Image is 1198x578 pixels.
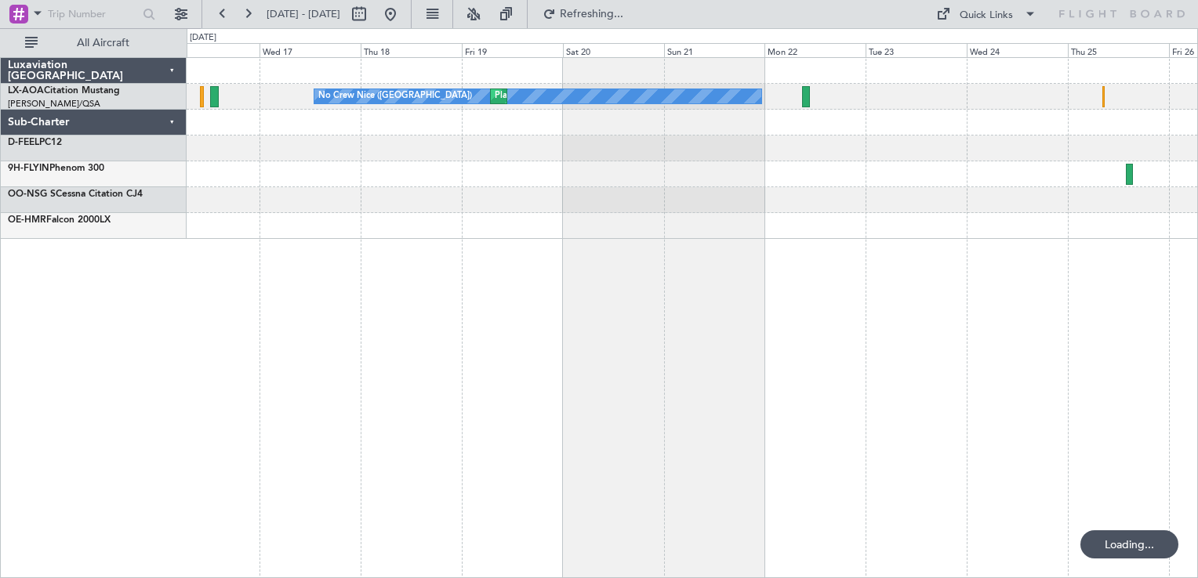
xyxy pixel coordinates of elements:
div: Tue 23 [866,43,967,57]
span: All Aircraft [41,38,165,49]
div: Loading... [1080,530,1178,558]
a: [PERSON_NAME]/QSA [8,98,100,110]
a: LX-AOACitation Mustang [8,86,120,96]
div: Wed 24 [967,43,1068,57]
a: OO-NSG SCessna Citation CJ4 [8,190,143,199]
span: 9H-FLYIN [8,164,49,173]
div: Wed 17 [260,43,361,57]
button: Refreshing... [535,2,630,27]
span: [DATE] - [DATE] [267,7,340,21]
div: Sun 21 [664,43,765,57]
span: OE-HMR [8,215,46,225]
a: OE-HMRFalcon 2000LX [8,215,111,225]
span: D-FEEL [8,138,39,147]
span: Refreshing... [559,9,625,20]
div: Mon 22 [764,43,866,57]
div: Sat 20 [563,43,664,57]
div: Thu 18 [361,43,462,57]
span: OO-NSG S [8,190,56,199]
div: Tue 16 [158,43,260,57]
a: 9H-FLYINPhenom 300 [8,164,104,173]
input: Trip Number [48,2,138,26]
span: LX-AOA [8,86,44,96]
a: D-FEELPC12 [8,138,62,147]
div: Fri 19 [462,43,563,57]
button: All Aircraft [17,31,170,56]
div: [DATE] [190,31,216,45]
div: Planned Maint Nice ([GEOGRAPHIC_DATA]) [495,85,670,108]
div: Thu 25 [1068,43,1169,57]
div: No Crew Nice ([GEOGRAPHIC_DATA]) [318,85,472,108]
button: Quick Links [928,2,1044,27]
div: Quick Links [960,8,1013,23]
